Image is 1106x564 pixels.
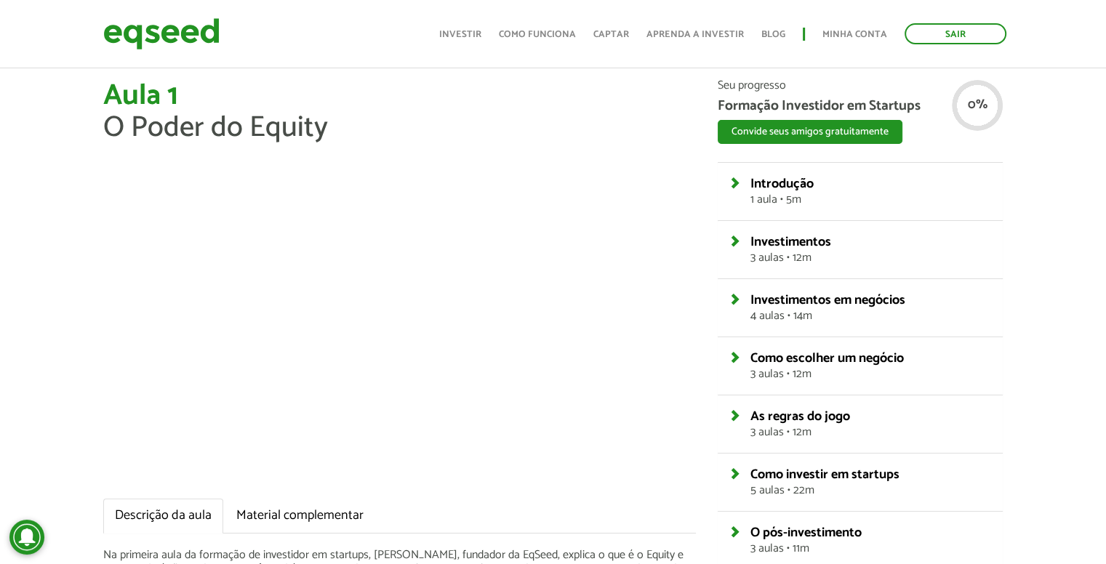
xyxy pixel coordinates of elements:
[750,310,993,322] span: 4 aulas • 14m
[750,468,993,496] a: Como investir em startups5 aulas • 22m
[103,158,696,491] iframe: O Poder do Equity
[750,427,993,438] span: 3 aulas • 12m
[750,543,993,555] span: 3 aulas • 11m
[718,80,1003,92] span: Seu progresso
[750,177,993,206] a: Introdução1 aula • 5m
[750,294,993,322] a: Investimentos em negócios4 aulas • 14m
[750,368,993,380] span: 3 aulas • 12m
[750,252,993,264] span: 3 aulas • 12m
[905,23,1006,44] a: Sair
[750,173,814,195] span: Introdução
[225,499,375,533] a: Material complementar
[750,410,993,438] a: As regras do jogo3 aulas • 12m
[646,30,744,39] a: Aprenda a investir
[718,120,902,144] button: Convide seus amigos gratuitamente
[593,30,629,39] a: Captar
[822,30,887,39] a: Minha conta
[750,347,904,369] span: Como escolher um negócio
[103,499,223,533] a: Descrição da aula
[750,485,993,496] span: 5 aulas • 22m
[103,104,328,152] span: O Poder do Equity
[750,231,831,253] span: Investimentos
[499,30,576,39] a: Como funciona
[761,30,785,39] a: Blog
[750,522,862,544] span: O pós-investimento
[750,464,899,486] span: Como investir em startups
[103,72,178,120] span: Aula 1
[750,194,993,206] span: 1 aula • 5m
[718,99,1003,113] span: Formação Investidor em Startups
[439,30,481,39] a: Investir
[750,526,993,555] a: O pós-investimento3 aulas • 11m
[750,289,905,311] span: Investimentos em negócios
[750,406,850,427] span: As regras do jogo
[750,235,993,264] a: Investimentos3 aulas • 12m
[103,15,220,53] img: EqSeed
[750,352,993,380] a: Como escolher um negócio3 aulas • 12m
